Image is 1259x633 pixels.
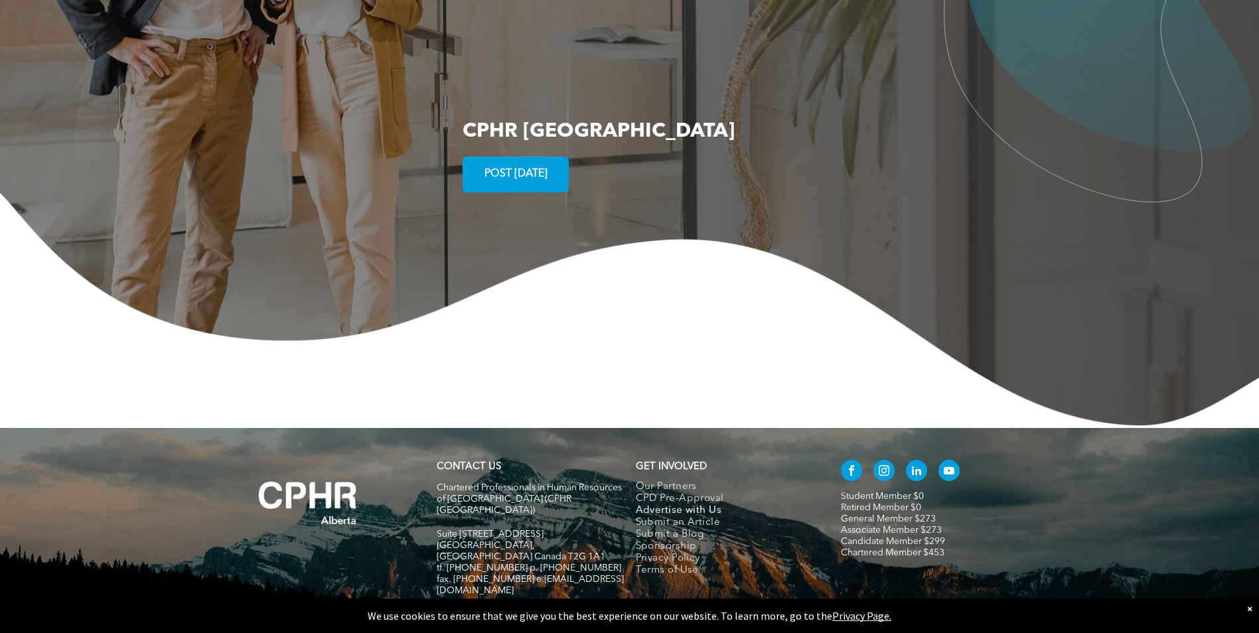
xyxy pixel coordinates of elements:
[841,548,944,557] a: Chartered Member $453
[636,505,722,517] span: Advertise with Us
[463,157,569,192] a: POST [DATE]
[437,563,621,573] span: tf. [PHONE_NUMBER] p. [PHONE_NUMBER]
[873,460,895,484] a: instagram
[463,121,735,141] span: CPHR [GEOGRAPHIC_DATA]
[636,553,813,565] a: Privacy Policy
[232,455,384,551] img: A white background with a few lines on it
[938,460,960,484] a: youtube
[636,505,813,517] a: Advertise with Us
[437,575,624,595] span: fax. [PHONE_NUMBER] e:[EMAIL_ADDRESS][DOMAIN_NAME]
[841,514,936,524] a: General Member $273
[1247,602,1252,615] div: Dismiss notification
[636,481,813,493] a: Our Partners
[832,609,891,622] a: Privacy Page.
[636,493,813,505] a: CPD Pre-Approval
[906,460,927,484] a: linkedin
[480,161,552,187] span: POST [DATE]
[636,565,813,577] a: Terms of Use
[636,517,813,529] a: Submit an Article
[841,460,862,484] a: facebook
[636,462,707,472] span: GET INVOLVED
[841,537,945,546] a: Candidate Member $299
[437,462,501,472] a: CONTACT US
[636,529,813,541] a: Submit a Blog
[437,529,544,539] span: Suite [STREET_ADDRESS]
[636,541,813,553] a: Sponsorship
[841,492,924,501] a: Student Member $0
[841,526,942,535] a: Associate Member $273
[841,503,921,512] a: Retired Member $0
[437,483,622,515] span: Chartered Professionals in Human Resources of [GEOGRAPHIC_DATA] (CPHR [GEOGRAPHIC_DATA])
[437,541,605,561] span: [GEOGRAPHIC_DATA], [GEOGRAPHIC_DATA] Canada T2G 1A1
